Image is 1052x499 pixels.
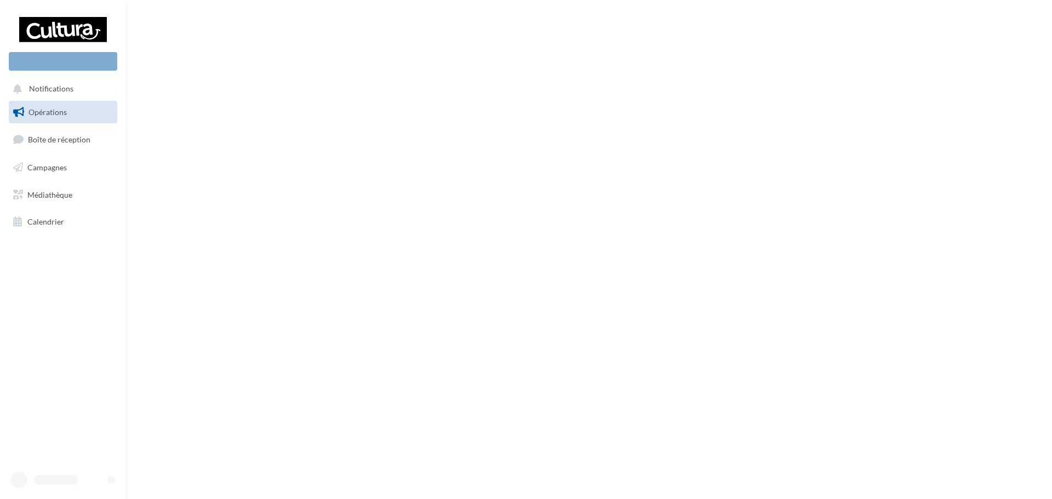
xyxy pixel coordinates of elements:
span: Médiathèque [27,190,72,199]
a: Opérations [7,101,119,124]
a: Calendrier [7,210,119,233]
span: Opérations [28,107,67,117]
span: Notifications [29,84,73,94]
span: Campagnes [27,163,67,172]
span: Boîte de réception [28,135,90,144]
a: Campagnes [7,156,119,179]
span: Calendrier [27,217,64,226]
a: Médiathèque [7,183,119,207]
div: Nouvelle campagne [9,52,117,71]
a: Boîte de réception [7,128,119,151]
